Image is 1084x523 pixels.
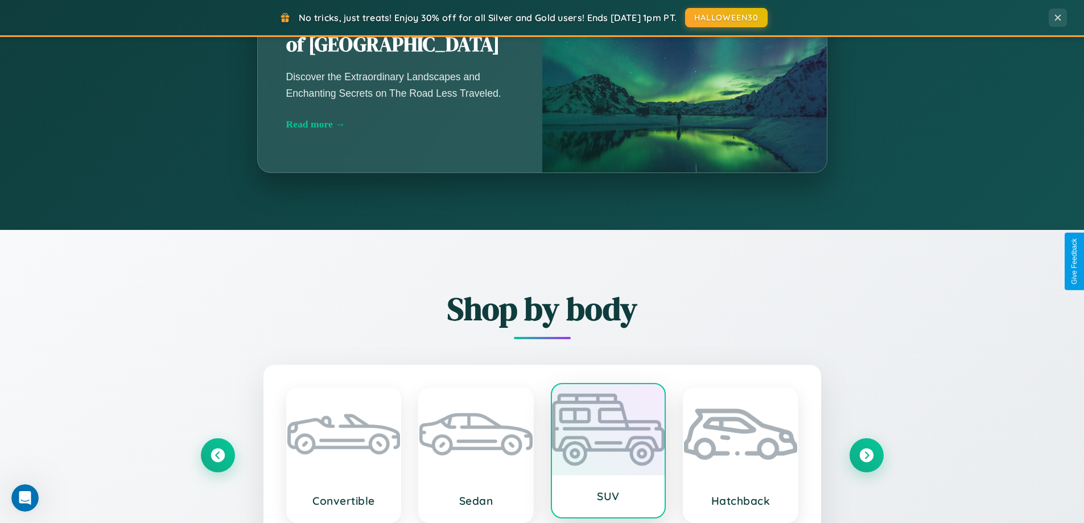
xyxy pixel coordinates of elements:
[286,69,514,101] p: Discover the Extraordinary Landscapes and Enchanting Secrets on The Road Less Traveled.
[286,118,514,130] div: Read more →
[11,484,39,512] iframe: Intercom live chat
[563,489,654,503] h3: SUV
[201,287,884,331] h2: Shop by body
[685,8,768,27] button: HALLOWEEN30
[1070,238,1078,285] div: Give Feedback
[431,494,521,508] h3: Sedan
[286,6,514,58] h2: Unearthing the Mystique of [GEOGRAPHIC_DATA]
[299,494,389,508] h3: Convertible
[299,12,677,23] span: No tricks, just treats! Enjoy 30% off for all Silver and Gold users! Ends [DATE] 1pm PT.
[695,494,786,508] h3: Hatchback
